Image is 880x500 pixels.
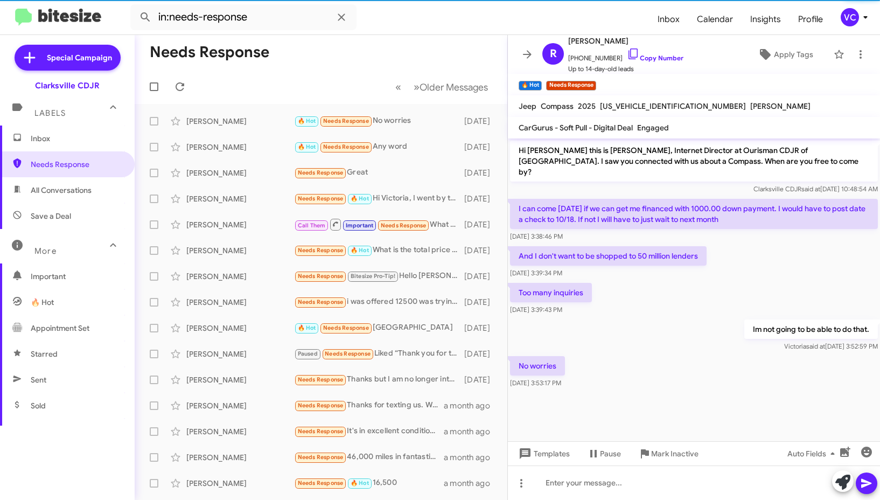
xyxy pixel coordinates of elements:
[444,452,499,463] div: a month ago
[742,4,790,35] a: Insights
[464,168,499,178] div: [DATE]
[351,273,395,280] span: Bitesize Pro-Tip!
[130,4,357,30] input: Search
[31,400,46,411] span: Sold
[298,143,316,150] span: 🔥 Hot
[801,185,820,193] span: said at
[414,80,420,94] span: »
[790,4,832,35] a: Profile
[519,123,633,133] span: CarGurus - Soft Pull - Digital Deal
[186,193,294,204] div: [PERSON_NAME]
[186,452,294,463] div: [PERSON_NAME]
[510,356,565,376] p: No worries
[294,373,464,386] div: Thanks but I am no longer interested. I bought something else.
[186,245,294,256] div: [PERSON_NAME]
[651,444,699,463] span: Mark Inactive
[389,76,408,98] button: Previous
[510,232,563,240] span: [DATE] 3:38:46 PM
[186,297,294,308] div: [PERSON_NAME]
[744,320,878,339] p: Im not going to be able to do that.
[600,101,746,111] span: [US_VEHICLE_IDENTIFICATION_NUMBER]
[186,478,294,489] div: [PERSON_NAME]
[294,270,464,282] div: Hello [PERSON_NAME], I asked the team for a pre purchase inspection. But never heard back. I can'...
[31,349,58,359] span: Starred
[510,199,878,229] p: I can come [DATE] if we can get me financed with 1000.00 down payment. I would have to post date ...
[35,80,100,91] div: Clarksville CDJR
[294,218,464,231] div: What steps
[750,101,811,111] span: [PERSON_NAME]
[298,195,344,202] span: Needs Response
[464,142,499,152] div: [DATE]
[774,45,813,64] span: Apply Tags
[832,8,868,26] button: VC
[600,444,621,463] span: Pause
[298,298,344,305] span: Needs Response
[298,247,344,254] span: Needs Response
[31,374,46,385] span: Sent
[186,168,294,178] div: [PERSON_NAME]
[464,297,499,308] div: [DATE]
[550,45,557,63] span: R
[298,428,344,435] span: Needs Response
[34,246,57,256] span: More
[519,81,542,91] small: 🔥 Hot
[395,80,401,94] span: «
[31,133,122,144] span: Inbox
[31,297,54,308] span: 🔥 Hot
[298,376,344,383] span: Needs Response
[649,4,688,35] a: Inbox
[510,269,562,277] span: [DATE] 3:39:34 PM
[351,480,369,487] span: 🔥 Hot
[186,116,294,127] div: [PERSON_NAME]
[753,185,878,193] span: Clarksville CDJR [DATE] 10:48:54 AM
[294,115,464,127] div: No worries
[784,342,878,350] span: Victoria [DATE] 3:52:59 PM
[298,169,344,176] span: Needs Response
[346,222,374,229] span: Important
[568,34,683,47] span: [PERSON_NAME]
[323,143,369,150] span: Needs Response
[298,324,316,331] span: 🔥 Hot
[298,480,344,487] span: Needs Response
[325,350,371,357] span: Needs Response
[688,4,742,35] a: Calendar
[150,44,269,61] h1: Needs Response
[519,101,536,111] span: Jeep
[294,141,464,153] div: Any word
[464,271,499,282] div: [DATE]
[298,402,344,409] span: Needs Response
[186,142,294,152] div: [PERSON_NAME]
[298,222,326,229] span: Call Them
[294,451,444,463] div: 46,000 miles in fantastic condition. How much??
[31,323,89,334] span: Appointment Set
[186,271,294,282] div: [PERSON_NAME]
[186,219,294,230] div: [PERSON_NAME]
[31,159,122,170] span: Needs Response
[444,426,499,437] div: a month ago
[381,222,427,229] span: Needs Response
[294,322,464,334] div: [GEOGRAPHIC_DATA]
[389,76,494,98] nav: Page navigation example
[294,348,464,360] div: Liked “Thank you for the update.”
[637,123,669,133] span: Engaged
[464,323,499,334] div: [DATE]
[298,117,316,124] span: 🔥 Hot
[407,76,494,98] button: Next
[464,349,499,359] div: [DATE]
[47,52,112,63] span: Special Campaign
[351,247,369,254] span: 🔥 Hot
[508,444,578,463] button: Templates
[568,47,683,64] span: [PHONE_NUMBER]
[294,425,444,438] div: It's in excellent condition and has 21,000 miles. No issues. If you could give me a range, I'd li...
[294,399,444,412] div: Thanks for texting us. We will be with you shortly. In the meantime, you can use this link to sav...
[568,64,683,74] span: Up to 14-day-old leads
[578,444,630,463] button: Pause
[510,141,878,182] p: Hi [PERSON_NAME] this is [PERSON_NAME], Internet Director at Ourisman CDJR of [GEOGRAPHIC_DATA]. ...
[510,305,562,314] span: [DATE] 3:39:43 PM
[294,166,464,179] div: Great
[464,116,499,127] div: [DATE]
[510,379,561,387] span: [DATE] 3:53:17 PM
[323,324,369,331] span: Needs Response
[351,195,369,202] span: 🔥 Hot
